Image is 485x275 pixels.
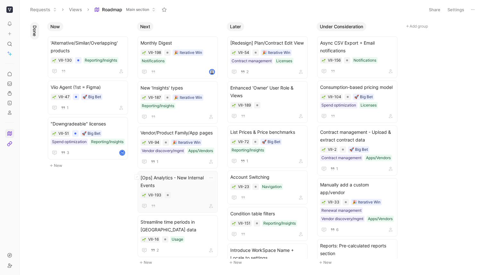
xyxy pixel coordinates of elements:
button: Next [137,22,153,31]
div: Done [28,19,42,270]
img: 🌱 [322,201,326,204]
button: Settings [445,5,467,14]
div: Licenses [276,58,292,64]
a: 'Alternative/Similar/Overlapping' productsReporting/Insights [48,36,128,78]
a: Viio Agent (1st = Figma)🚀 Big Bet1 [48,81,128,115]
div: VII-198 [148,49,161,56]
div: Reporting/Insights [142,103,174,109]
span: List Prices & Price benchmarks [230,128,305,136]
div: 🌱 [321,95,326,99]
button: 1 [60,104,70,111]
img: 🌱 [142,51,146,55]
img: 🌱 [142,238,146,242]
div: VII-94 [148,139,159,146]
img: 🌱 [232,140,236,144]
button: 2 [239,68,250,75]
button: Views [66,5,85,14]
img: 🌱 [52,59,56,63]
button: 🌱 [52,58,56,63]
div: VII-16 [148,236,159,243]
div: NextNew [134,19,224,270]
div: VII-54 [238,49,249,56]
a: Account SwitchingNavigation [227,170,308,204]
div: LaterNew [224,19,314,270]
button: Now [47,22,63,31]
button: Later [227,22,244,31]
div: Reporting/Insights [91,139,123,145]
div: Reporting/Insights [85,57,117,64]
img: 🌱 [142,96,146,100]
button: New [47,162,132,169]
img: 🌱 [142,141,146,145]
button: 🌱 [52,131,56,136]
span: Now [50,23,60,30]
div: 🌱 [142,95,146,100]
a: Manually add a custom app/vendor🎉 Iterative WinRenewal managementVendor discovery/mgmtApps/Vendors6 [317,178,397,236]
a: New 'Insights' types🎉 Iterative WinReporting/Insights [138,81,218,124]
span: New 'Insights' types [140,84,215,92]
span: 3 [67,151,69,155]
div: VII-51 [58,130,69,137]
div: 🌱 [142,50,146,55]
button: 🌱 [232,221,236,226]
a: Vendor/Product Family/App pages🎉 Iterative WinVendor discovery/mgmtApps/Vendors1 [138,126,218,168]
div: NowNew [45,19,134,173]
a: Enhanced 'Owner' User Role & Views [227,81,308,123]
button: 2 [149,247,160,254]
img: 🌱 [322,59,326,63]
div: VII-33 [328,199,339,205]
span: Contract management - Upload & extract contract data [320,128,395,144]
button: 1 [239,158,250,165]
span: Monthly Digest [140,39,215,47]
button: New [137,259,222,266]
button: 🌱 [232,185,236,189]
div: M [120,150,124,155]
span: 6 [336,228,339,232]
span: 'Alternative/Similar/Overlapping' products [51,39,125,55]
a: Condition table filtersReporting/Insights [227,207,308,241]
span: Streamline time periods in [GEOGRAPHIC_DATA] data [140,218,215,234]
button: 🌱 [232,103,236,107]
div: 🚀 Big Bet [82,94,101,100]
button: Viio [5,5,14,14]
div: 🌱 [142,237,146,242]
div: Reporting/Insights [263,220,296,227]
a: Async CSV Export + Email notificationsNotifications [317,36,397,78]
span: Main section [126,6,149,13]
span: "Downgradeable" licenses [51,120,125,128]
div: 🚀 Big Bet [349,146,368,153]
span: Under Consideration [320,23,363,30]
span: 1 [246,159,248,163]
div: 🌱 [52,95,56,99]
div: Apps/Vendors [188,148,213,154]
button: 3 [60,149,71,156]
span: [Redesign] Plan/Contract Edit View [230,39,305,47]
img: 🌱 [232,222,236,226]
span: Later [230,23,241,30]
button: Under Consideration [317,22,366,31]
div: VII-23 [238,184,249,190]
div: 🎉 Iterative Win [174,94,202,101]
button: 🌱 [232,50,236,55]
span: 1 [157,160,158,164]
button: RoadmapMain section [91,5,158,14]
span: Next [140,23,150,30]
button: 🌱 [321,58,326,63]
img: 🌱 [232,104,236,107]
div: 🎉 Iterative Win [172,139,200,146]
div: Renewal management [321,207,362,214]
span: Vendor/Product Family/App pages [140,129,215,137]
div: Licenses [361,102,377,108]
button: 1 [329,165,339,172]
a: [Ops] Analytics - New Internal Events [138,171,218,213]
a: Monthly Digest🎉 Iterative WinNotificationsavatar [138,36,218,79]
img: 🌱 [142,193,146,197]
span: 1 [67,106,69,110]
div: 🎉 Iterative Win [174,49,202,56]
button: Share [426,5,443,14]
